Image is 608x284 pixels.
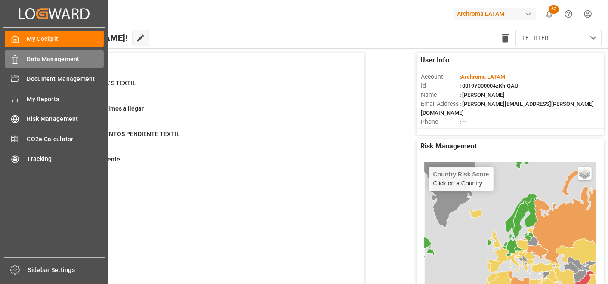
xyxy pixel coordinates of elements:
span: ENVIO DOCUMENTOS PENDIENTE TEXTIL [65,130,180,137]
span: : — [460,119,466,125]
a: Document Management [5,71,104,87]
a: My Cockpit [5,31,104,47]
span: Document Management [27,74,104,83]
span: Account Type [421,127,460,136]
span: CO2e Calculator [27,135,104,144]
span: Hello [PERSON_NAME]! [35,30,128,46]
div: Click on a Country [433,171,489,187]
button: show 63 new notifications [540,4,559,24]
a: Data Management [5,50,104,67]
a: Tracking [5,151,104,167]
span: Account [421,72,460,81]
span: Email Address [421,99,460,108]
span: : [PERSON_NAME][EMAIL_ADDRESS][PERSON_NAME][DOMAIN_NAME] [421,101,594,116]
span: : [PERSON_NAME] [460,92,505,98]
button: open menu [515,30,602,46]
div: Archroma LATAM [454,8,536,20]
span: User Info [421,55,450,65]
span: Tracking [27,154,104,164]
h4: Country Risk Score [433,171,489,178]
button: Archroma LATAM [454,6,540,22]
a: My Reports [5,90,104,107]
span: Risk Management [27,114,104,123]
a: Layers [578,167,592,180]
span: Data Management [27,55,104,64]
a: 94En transito proximos a llegarContainer Schema [44,104,354,122]
span: TE FILTER [522,34,549,43]
a: 603Textil PO PendientePurchase Orders [44,155,354,173]
a: CO2e Calculator [5,130,104,147]
span: My Cockpit [27,34,104,43]
span: Id [421,81,460,90]
span: : 0019Y000004zKhIQAU [460,83,518,89]
span: 63 [549,5,559,14]
span: : [460,74,505,80]
span: Name [421,90,460,99]
a: 20ENVIO DOCUMENTOS PENDIENTE TEXTILPurchase Orders [44,130,354,148]
button: Help Center [559,4,578,24]
span: Sidebar Settings [28,265,105,275]
span: My Reports [27,95,104,104]
span: : Shipper [460,128,481,134]
span: Phone [421,117,460,127]
a: 83CAMBIO DE ETA´S TEXTILContainer Schema [44,79,354,97]
a: Risk Management [5,111,104,127]
span: Risk Management [421,141,477,151]
span: Archroma LATAM [461,74,505,80]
